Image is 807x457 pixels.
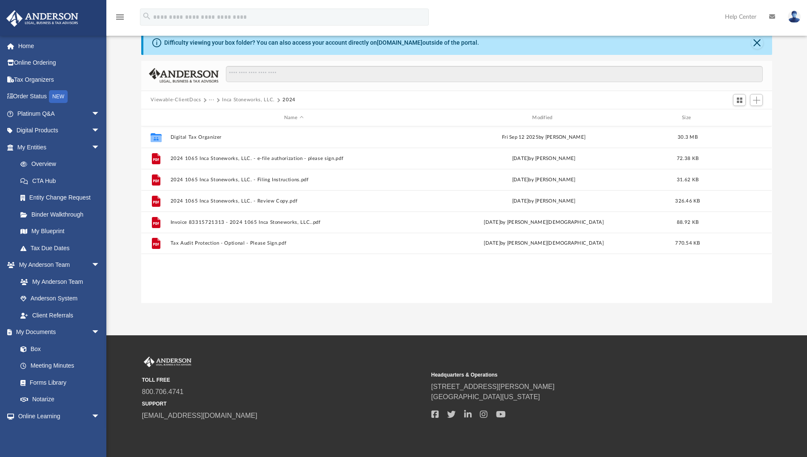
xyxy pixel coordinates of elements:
[171,220,417,225] button: Invoice 83315721313 - 2024 1065 Inca Stoneworks, LLC..pdf
[171,241,417,246] button: Tax Audit Protection - Optional - Please Sign.pdf
[12,189,113,206] a: Entity Change Request
[170,114,417,122] div: Name
[145,114,166,122] div: id
[377,39,422,46] a: [DOMAIN_NAME]
[421,176,667,184] div: by [PERSON_NAME]
[91,257,108,274] span: arrow_drop_down
[12,223,108,240] a: My Blueprint
[788,11,801,23] img: User Pic
[12,172,113,189] a: CTA Hub
[4,10,81,27] img: Anderson Advisors Platinum Portal
[421,240,667,248] div: [DATE] by [PERSON_NAME][DEMOGRAPHIC_DATA]
[12,273,104,290] a: My Anderson Team
[678,135,698,140] span: 30.3 MB
[677,220,699,225] span: 88.92 KB
[6,257,108,274] a: My Anderson Teamarrow_drop_down
[512,177,529,182] span: [DATE]
[91,105,108,123] span: arrow_drop_down
[6,105,113,122] a: Platinum Q&Aarrow_drop_down
[676,241,700,246] span: 770.54 KB
[6,324,108,341] a: My Documentsarrow_drop_down
[421,134,667,141] div: Fri Sep 12 2025 by [PERSON_NAME]
[733,94,746,106] button: Switch to Grid View
[6,139,113,156] a: My Entitiesarrow_drop_down
[209,96,214,104] button: ···
[142,357,193,368] img: Anderson Advisors Platinum Portal
[12,290,108,307] a: Anderson System
[6,122,113,139] a: Digital Productsarrow_drop_down
[750,94,763,106] button: Add
[91,324,108,341] span: arrow_drop_down
[12,425,108,442] a: Courses
[142,400,425,408] small: SUPPORT
[677,177,699,182] span: 31.62 KB
[431,371,715,379] small: Headquarters & Operations
[6,37,113,54] a: Home
[171,134,417,140] button: Digital Tax Organizer
[420,114,667,122] div: Modified
[222,96,275,104] button: Inca Stoneworks, LLC.
[6,88,113,106] a: Order StatusNEW
[12,340,104,357] a: Box
[12,156,113,173] a: Overview
[141,126,772,303] div: grid
[421,197,667,205] div: by [PERSON_NAME]
[171,156,417,161] button: 2024 1065 Inca Stoneworks, LLC. - e-file authorization - please sign.pdf
[91,408,108,425] span: arrow_drop_down
[12,240,113,257] a: Tax Due Dates
[91,139,108,156] span: arrow_drop_down
[142,412,257,419] a: [EMAIL_ADDRESS][DOMAIN_NAME]
[164,38,479,47] div: Difficulty viewing your box folder? You can also access your account directly on outside of the p...
[115,12,125,22] i: menu
[91,122,108,140] span: arrow_drop_down
[6,408,108,425] a: Online Learningarrow_drop_down
[512,156,529,161] span: [DATE]
[142,376,425,384] small: TOLL FREE
[142,388,184,395] a: 800.706.4741
[671,114,705,122] div: Size
[677,156,699,161] span: 72.38 KB
[12,374,104,391] a: Forms Library
[709,114,768,122] div: id
[751,37,763,49] button: Close
[12,206,113,223] a: Binder Walkthrough
[142,11,151,21] i: search
[226,66,763,82] input: Search files and folders
[12,357,108,374] a: Meeting Minutes
[421,155,667,163] div: by [PERSON_NAME]
[151,96,201,104] button: Viewable-ClientDocs
[49,90,68,103] div: NEW
[676,199,700,203] span: 326.46 KB
[282,96,296,104] button: 2024
[512,199,529,203] span: [DATE]
[431,383,555,390] a: [STREET_ADDRESS][PERSON_NAME]
[12,307,108,324] a: Client Referrals
[6,71,113,88] a: Tax Organizers
[431,393,540,400] a: [GEOGRAPHIC_DATA][US_STATE]
[6,54,113,71] a: Online Ordering
[421,219,667,226] div: [DATE] by [PERSON_NAME][DEMOGRAPHIC_DATA]
[115,16,125,22] a: menu
[171,177,417,183] button: 2024 1065 Inca Stoneworks, LLC. - Filing Instructions.pdf
[12,391,108,408] a: Notarize
[171,198,417,204] button: 2024 1065 Inca Stoneworks, LLC. - Review Copy.pdf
